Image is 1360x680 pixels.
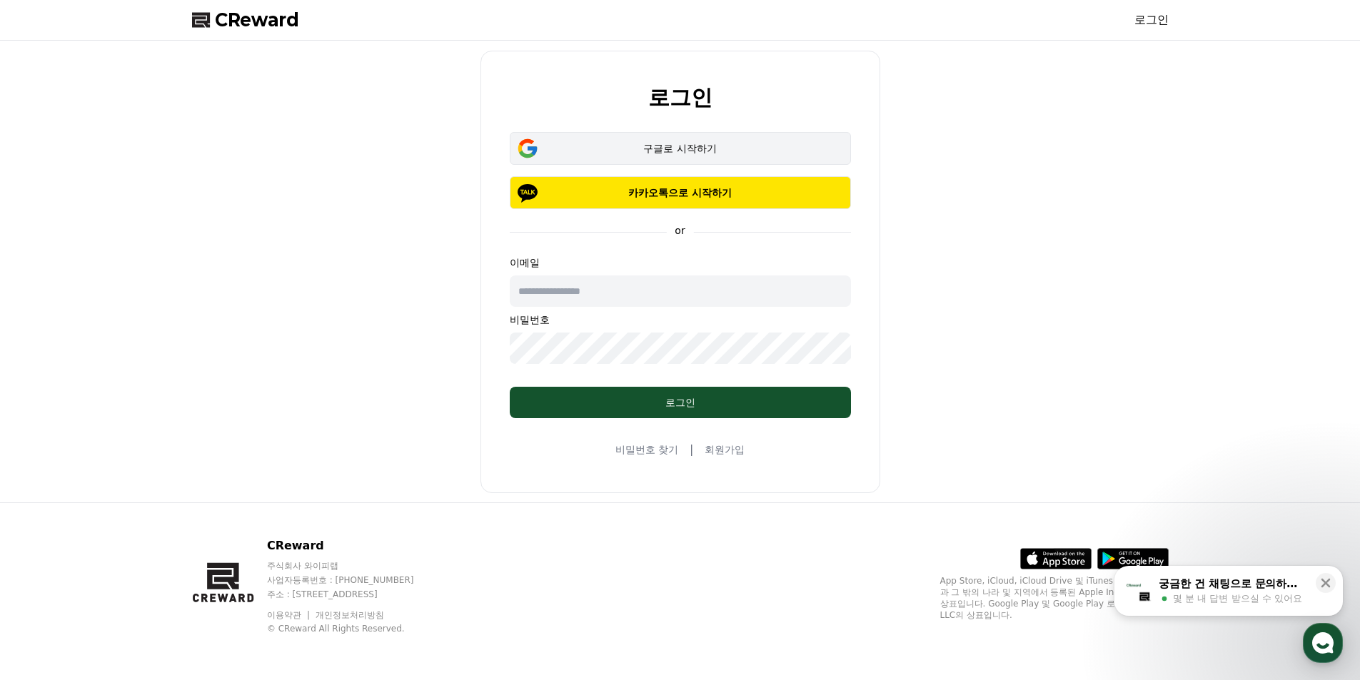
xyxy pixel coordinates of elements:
p: 주식회사 와이피랩 [267,560,441,572]
p: 이메일 [510,255,851,270]
button: 구글로 시작하기 [510,132,851,165]
p: © CReward All Rights Reserved. [267,623,441,634]
a: CReward [192,9,299,31]
a: 비밀번호 찾기 [615,442,678,457]
p: or [666,223,693,238]
button: 로그인 [510,387,851,418]
p: 사업자등록번호 : [PHONE_NUMBER] [267,574,441,586]
p: 비밀번호 [510,313,851,327]
a: 대화 [94,452,184,488]
div: 로그인 [538,395,822,410]
a: 로그인 [1134,11,1169,29]
a: 개인정보처리방침 [316,610,384,620]
span: 설정 [221,474,238,485]
p: App Store, iCloud, iCloud Drive 및 iTunes Store는 미국과 그 밖의 나라 및 지역에서 등록된 Apple Inc.의 서비스 상표입니다. Goo... [940,575,1169,621]
p: 주소 : [STREET_ADDRESS] [267,589,441,600]
span: | [690,441,693,458]
span: CReward [215,9,299,31]
button: 카카오톡으로 시작하기 [510,176,851,209]
span: 대화 [131,475,148,486]
a: 회원가입 [705,442,745,457]
p: CReward [267,537,441,554]
div: 구글로 시작하기 [530,141,830,156]
a: 홈 [4,452,94,488]
p: 카카오톡으로 시작하기 [530,186,830,200]
a: 설정 [184,452,274,488]
a: 이용약관 [267,610,312,620]
span: 홈 [45,474,54,485]
h2: 로그인 [648,86,712,109]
